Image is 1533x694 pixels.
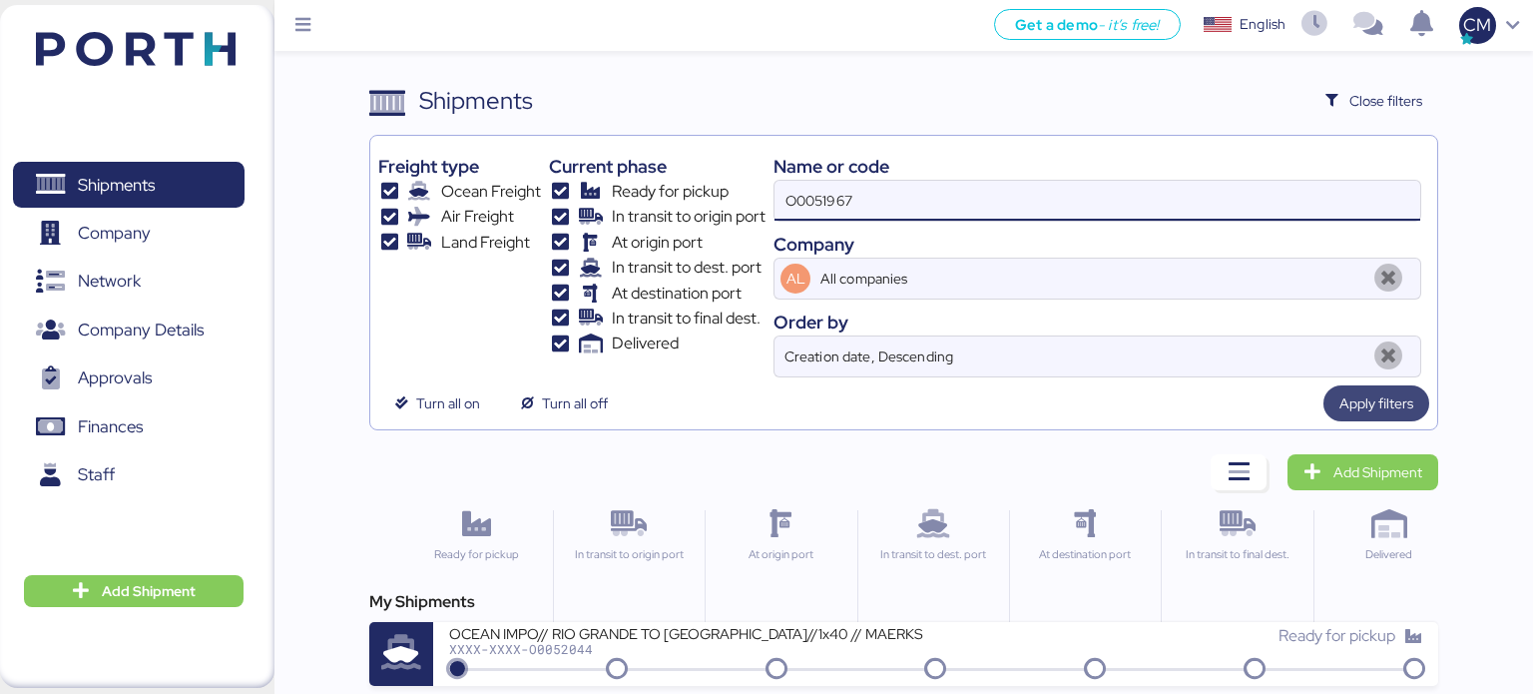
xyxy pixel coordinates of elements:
div: Ready for pickup [409,546,544,563]
div: Shipments [419,83,533,119]
button: Menu [286,9,320,43]
span: Approvals [78,363,152,392]
a: Finances [13,404,245,450]
div: Company [773,231,1421,258]
span: At origin port [612,231,703,255]
span: Company [78,219,151,248]
a: Shipments [13,162,245,208]
div: At origin port [714,546,847,563]
div: My Shipments [369,590,1439,614]
span: Turn all on [416,391,480,415]
span: Air Freight [441,205,514,229]
span: Land Freight [441,231,530,255]
button: Turn all off [504,385,624,421]
div: Freight type [378,153,541,180]
div: Order by [773,309,1421,336]
span: Network [78,267,141,296]
span: Staff [78,460,115,489]
span: Add Shipment [1333,460,1422,484]
div: In transit to final dest. [1170,546,1303,563]
a: Add Shipment [1287,454,1438,490]
span: Company Details [78,316,204,345]
span: Ready for pickup [612,180,729,204]
div: XXXX-XXXX-O0052044 [449,642,928,656]
div: Delivered [1322,546,1456,563]
span: Finances [78,412,143,441]
span: Delivered [612,332,679,355]
span: Shipments [78,171,155,200]
a: Staff [13,452,245,498]
a: Approvals [13,355,245,401]
span: Turn all off [542,391,608,415]
button: Apply filters [1323,385,1429,421]
span: Ready for pickup [1278,625,1395,646]
input: AL [816,259,1364,299]
span: AL [786,268,805,290]
a: Company Details [13,308,245,353]
div: At destination port [1018,546,1152,563]
span: In transit to dest. port [612,256,762,280]
div: OCEAN IMPO// RIO GRANDE TO [GEOGRAPHIC_DATA]//1x40 // MAERKS [449,624,928,641]
div: Current phase [549,153,766,180]
span: At destination port [612,282,742,306]
div: In transit to dest. port [866,546,1000,563]
button: Add Shipment [24,575,244,607]
a: Company [13,211,245,257]
div: Name or code [773,153,1421,180]
span: CM [1463,12,1491,38]
span: In transit to origin port [612,205,766,229]
a: Network [13,259,245,305]
button: Turn all on [378,385,496,421]
span: In transit to final dest. [612,307,761,331]
div: In transit to origin port [562,546,696,563]
div: English [1240,14,1285,35]
span: Apply filters [1339,391,1413,415]
button: Close filters [1309,83,1439,119]
span: Ocean Freight [441,180,541,204]
span: Add Shipment [102,579,196,603]
span: Close filters [1349,89,1422,113]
